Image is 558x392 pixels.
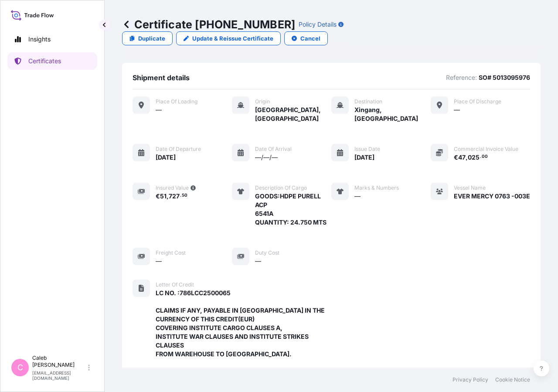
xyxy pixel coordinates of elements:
[122,17,295,31] p: Certificate [PHONE_NUMBER]
[32,355,86,368] p: Caleb [PERSON_NAME]
[354,146,380,153] span: Issue Date
[299,20,337,29] p: Policy Details
[17,363,23,372] span: C
[138,34,165,43] p: Duplicate
[156,257,162,266] span: —
[255,146,292,153] span: Date of arrival
[454,98,501,105] span: Place of discharge
[453,376,488,383] a: Privacy Policy
[454,146,518,153] span: Commercial Invoice Value
[255,257,261,266] span: —
[28,57,61,65] p: Certificates
[28,35,51,44] p: Insights
[255,184,307,191] span: Description of cargo
[156,281,194,288] span: Letter of Credit
[156,153,176,162] span: [DATE]
[454,192,530,201] span: EVER MERCY 0763 -003E
[354,184,399,191] span: Marks & Numbers
[133,73,190,82] span: Shipment details
[466,154,468,160] span: ,
[156,289,331,385] span: LC NO. :786LCC2500065 CLAIMS IF ANY, PAYABLE IN [GEOGRAPHIC_DATA] IN THE CURRENCY OF THIS CREDIT(...
[255,106,331,123] span: [GEOGRAPHIC_DATA], [GEOGRAPHIC_DATA]
[169,193,180,199] span: 727
[458,154,466,160] span: 47
[156,184,189,191] span: Insured Value
[479,73,530,82] p: SO# 5013095976
[482,155,488,158] span: 00
[454,106,460,114] span: —
[182,194,187,197] span: 50
[180,194,181,197] span: .
[454,184,486,191] span: Vessel Name
[354,106,431,123] span: Xingang, [GEOGRAPHIC_DATA]
[354,153,374,162] span: [DATE]
[354,98,382,105] span: Destination
[7,31,97,48] a: Insights
[160,193,167,199] span: 51
[7,52,97,70] a: Certificates
[468,154,480,160] span: 025
[156,193,160,199] span: €
[300,34,320,43] p: Cancel
[156,98,197,105] span: Place of Loading
[167,193,169,199] span: ,
[495,376,530,383] a: Cookie Notice
[255,192,331,227] span: GOODS:HDPE PURELL ACP 6541A QUANTITY: 24.750 MTS
[156,106,162,114] span: —
[480,155,481,158] span: .
[32,370,86,381] p: [EMAIL_ADDRESS][DOMAIN_NAME]
[156,249,186,256] span: Freight Cost
[255,98,270,105] span: Origin
[446,73,477,82] p: Reference:
[255,249,279,256] span: Duty Cost
[354,192,361,201] span: —
[454,154,458,160] span: €
[255,153,278,162] span: —/—/—
[192,34,273,43] p: Update & Reissue Certificate
[176,31,281,45] a: Update & Reissue Certificate
[284,31,328,45] button: Cancel
[122,31,173,45] a: Duplicate
[156,146,201,153] span: Date of departure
